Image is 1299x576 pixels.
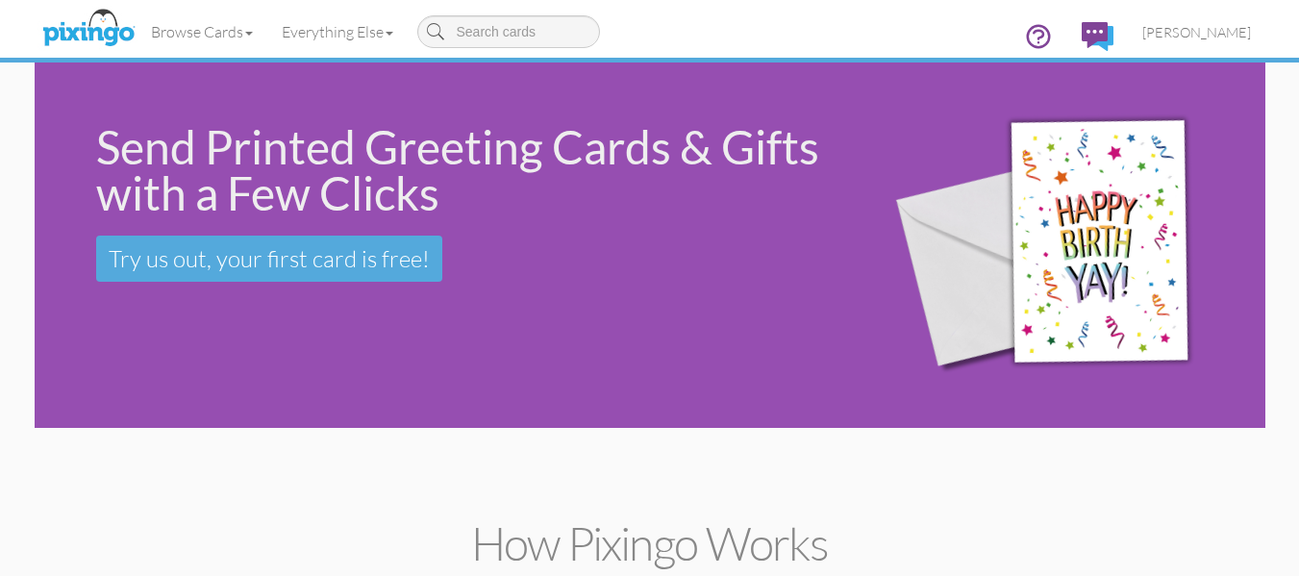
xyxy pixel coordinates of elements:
[68,518,1232,569] h2: How Pixingo works
[37,5,139,53] img: pixingo logo
[109,244,430,273] span: Try us out, your first card is free!
[96,236,442,282] a: Try us out, your first card is free!
[1128,8,1265,57] a: [PERSON_NAME]
[1082,22,1113,51] img: comments.svg
[267,8,408,56] a: Everything Else
[137,8,267,56] a: Browse Cards
[96,124,839,216] div: Send Printed Greeting Cards & Gifts with a Few Clicks
[1142,24,1251,40] span: [PERSON_NAME]
[417,15,600,48] input: Search cards
[865,67,1260,424] img: 942c5090-71ba-4bfc-9a92-ca782dcda692.png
